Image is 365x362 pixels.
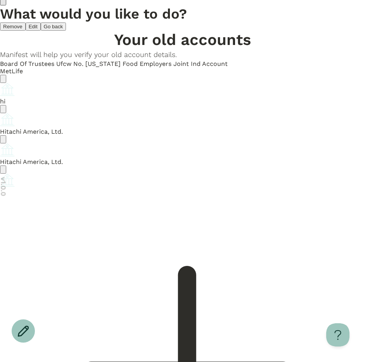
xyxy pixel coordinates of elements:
button: Go back [41,22,66,31]
span: Edit [29,24,38,29]
span: Remove [3,24,22,29]
span: Go back [44,24,63,29]
button: Edit [26,22,41,31]
iframe: Help Scout Beacon - Open [326,323,349,346]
